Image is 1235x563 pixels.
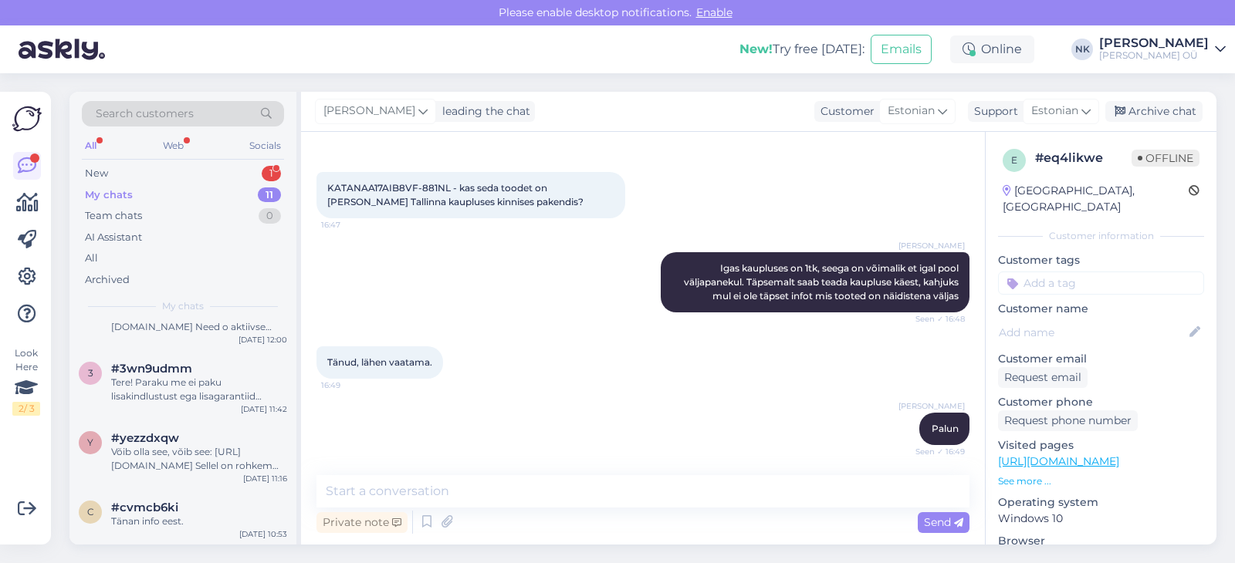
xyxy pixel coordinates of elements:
[998,454,1119,468] a: [URL][DOMAIN_NAME]
[739,42,773,56] b: New!
[924,515,963,529] span: Send
[111,445,287,473] div: Võib olla see, võib see: [URL][DOMAIN_NAME] Sellel on rohkem otsikuid erinevate pindade jaoks ja ...
[1099,49,1209,62] div: [PERSON_NAME] OÜ
[323,103,415,120] span: [PERSON_NAME]
[998,410,1138,431] div: Request phone number
[111,376,287,403] div: Tere! Paraku me ei paku lisakindlustust ega lisagarantiid telefonidele
[327,182,584,207] span: KATANAA17AIB8VF-881NL - kas seda toodet on [PERSON_NAME] Tallinna kaupluses kinnises pakendis?
[1031,103,1078,120] span: Estonian
[998,271,1204,295] input: Add a tag
[87,437,93,448] span: y
[871,35,932,64] button: Emails
[998,437,1204,453] p: Visited pages
[999,324,1186,341] input: Add name
[82,136,100,156] div: All
[1035,149,1132,167] div: # eq4likwe
[85,272,130,288] div: Archived
[998,394,1204,410] p: Customer phone
[898,400,965,412] span: [PERSON_NAME]
[243,473,287,484] div: [DATE] 11:16
[239,334,287,346] div: [DATE] 12:00
[932,423,959,434] span: Palun
[85,166,108,181] div: New
[739,40,864,59] div: Try free [DATE]:
[85,187,133,203] div: My chats
[12,346,40,416] div: Look Here
[12,402,40,416] div: 2 / 3
[259,208,281,224] div: 0
[160,136,187,156] div: Web
[1099,37,1226,62] a: [PERSON_NAME][PERSON_NAME] OÜ
[85,208,142,224] div: Team chats
[692,5,737,19] span: Enable
[111,501,178,514] span: #cvmcb6ki
[436,103,530,120] div: leading the chat
[85,230,142,245] div: AI Assistant
[968,103,1018,120] div: Support
[998,474,1204,488] p: See more ...
[1099,37,1209,49] div: [PERSON_NAME]
[907,446,965,457] span: Seen ✓ 16:49
[1071,39,1093,60] div: NK
[1105,101,1203,122] div: Archive chat
[998,301,1204,317] p: Customer name
[111,431,179,445] span: #yezzdxqw
[162,299,204,313] span: My chats
[316,512,408,533] div: Private note
[88,367,93,379] span: 3
[998,533,1204,549] p: Browser
[684,262,961,302] span: Igas kaupluses on 1tk, seega on võimalik et igal pool väljapanekul. Täpsemalt saab teada kaupluse...
[239,528,287,540] div: [DATE] 10:53
[85,251,98,266] div: All
[96,106,194,122] span: Search customers
[898,240,965,251] span: [PERSON_NAME]
[246,136,284,156] div: Socials
[1132,150,1199,167] span: Offline
[888,103,935,120] span: Estonian
[241,403,287,415] div: [DATE] 11:42
[321,219,379,231] span: 16:47
[12,104,42,133] img: Askly Logo
[321,379,379,391] span: 16:49
[111,514,287,528] div: Tänan info eest.
[111,362,192,376] span: #3wn9udmm
[262,166,281,181] div: 1
[1011,154,1017,166] span: e
[1003,183,1189,215] div: [GEOGRAPHIC_DATA], [GEOGRAPHIC_DATA]
[998,229,1204,243] div: Customer information
[87,506,94,517] span: c
[258,187,281,203] div: 11
[950,35,1034,63] div: Online
[998,494,1204,511] p: Operating system
[907,313,965,325] span: Seen ✓ 16:48
[998,252,1204,268] p: Customer tags
[998,367,1088,388] div: Request email
[327,356,432,368] span: Tänud, lähen vaatama.
[998,511,1204,527] p: Windows 10
[998,351,1204,367] p: Customer email
[814,103,875,120] div: Customer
